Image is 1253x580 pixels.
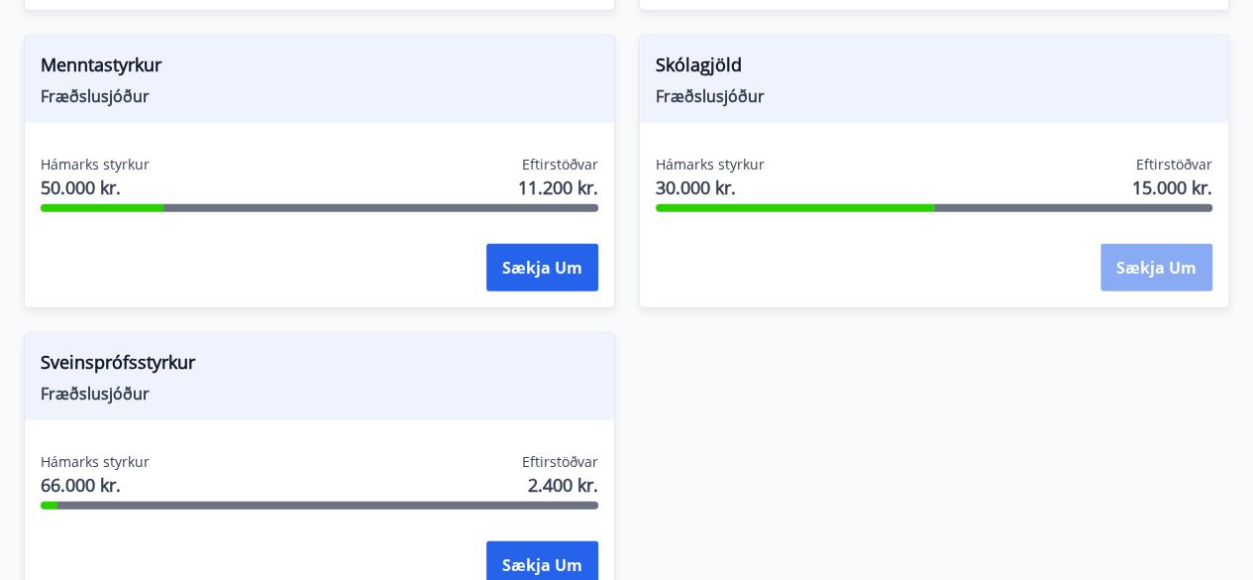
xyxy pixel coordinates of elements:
span: Skólagjöld [656,52,1213,85]
span: Eftirstöðvar [1136,155,1212,174]
span: Sveinsprófsstyrkur [41,349,598,383]
span: Fræðslusjóður [41,85,598,107]
span: Eftirstöðvar [522,155,598,174]
span: Menntastyrkur [41,52,598,85]
span: Eftirstöðvar [522,452,598,472]
span: 30.000 kr. [656,174,765,200]
span: Fræðslusjóður [656,85,1213,107]
button: Sækja um [1100,244,1212,291]
span: 66.000 kr. [41,472,150,498]
span: 2.400 kr. [528,472,598,498]
span: 50.000 kr. [41,174,150,200]
span: Hámarks styrkur [41,452,150,472]
span: Hámarks styrkur [41,155,150,174]
button: Sækja um [486,244,598,291]
span: 11.200 kr. [518,174,598,200]
span: 15.000 kr. [1132,174,1212,200]
span: Fræðslusjóður [41,383,598,405]
span: Hámarks styrkur [656,155,765,174]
